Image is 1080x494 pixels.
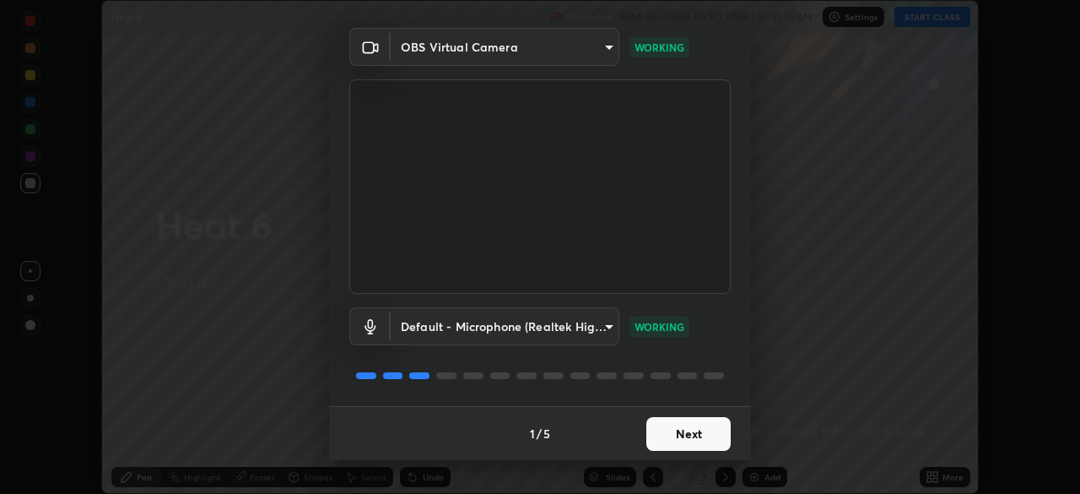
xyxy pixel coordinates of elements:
div: OBS Virtual Camera [391,307,619,345]
h4: 5 [543,425,550,442]
h4: 1 [530,425,535,442]
h4: / [537,425,542,442]
p: WORKING [634,319,684,334]
div: OBS Virtual Camera [391,28,619,66]
p: WORKING [634,40,684,55]
button: Next [646,417,731,451]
